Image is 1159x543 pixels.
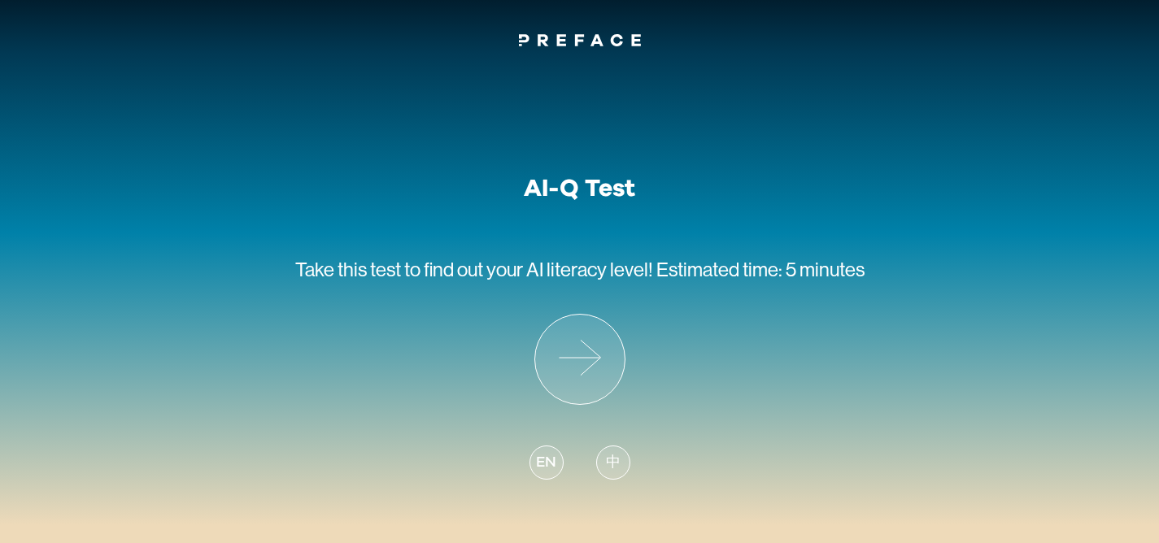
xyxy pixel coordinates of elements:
[656,258,865,280] span: Estimated time: 5 minutes
[536,452,556,474] span: EN
[524,174,635,203] h1: AI-Q Test
[424,258,653,280] span: find out your AI literacy level!
[295,258,420,280] span: Take this test to
[606,452,621,474] span: 中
